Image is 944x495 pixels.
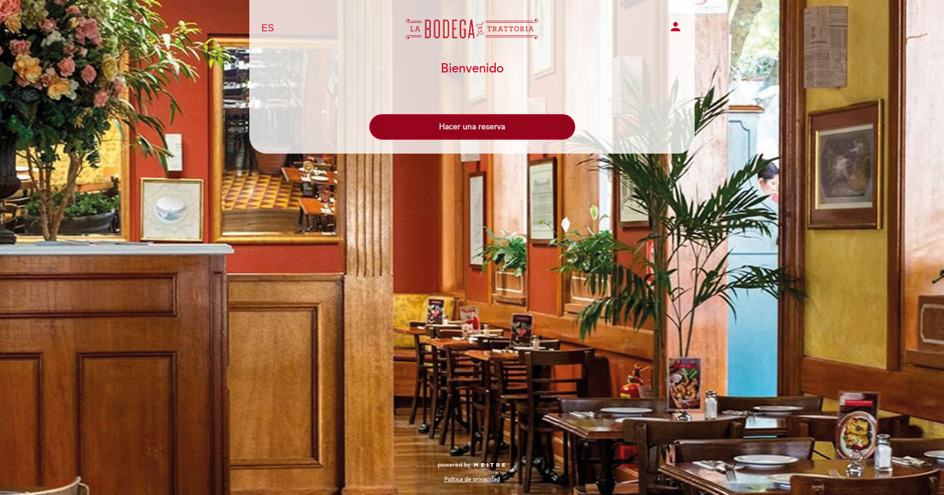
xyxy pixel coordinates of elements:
a: Política de privacidad [444,475,500,483]
a: La Bodega de la Trattoria - [PERSON_NAME] [400,13,544,45]
span: powered by [438,461,470,469]
img: MEITRE [473,463,506,468]
a: powered by [438,461,506,469]
i: person [669,20,682,34]
h1: Bienvenido [441,62,504,76]
button: person [669,20,682,38]
button: Hacer una reserva [369,114,575,140]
